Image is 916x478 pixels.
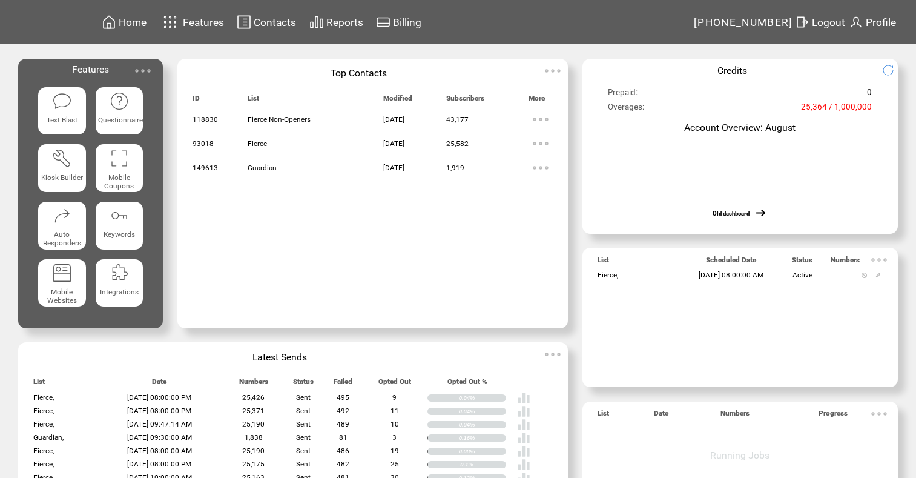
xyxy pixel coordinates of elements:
span: [DATE] [383,164,404,172]
span: [DATE] [383,139,404,148]
span: 0 [867,88,872,102]
span: Mobile Websites [47,288,77,305]
span: Profile [866,16,896,28]
a: Mobile Coupons [96,144,143,192]
span: Top Contacts [331,67,387,79]
img: tool%201.svg [52,148,71,168]
span: Modified [383,94,412,108]
span: List [598,256,609,270]
span: Prepaid: [608,88,638,102]
span: Guardian [248,164,277,172]
span: Sent [296,407,311,415]
div: 0.1% [460,461,506,468]
span: More [529,94,545,108]
span: Fierce, [33,407,54,415]
span: Status [792,256,812,270]
span: 81 [339,433,348,442]
span: 11 [390,407,399,415]
span: Home [119,16,147,28]
span: Features [183,16,224,28]
span: Numbers [239,377,268,391]
img: questionnaire.svg [110,91,129,111]
a: Old dashboard [713,210,750,217]
span: 93018 [193,139,214,148]
img: ellypsis.svg [867,248,891,272]
span: [DATE] 08:00:00 AM [699,271,763,279]
span: 492 [337,407,349,415]
img: keywords.svg [110,206,129,225]
a: Questionnaire [96,87,143,135]
span: Running Jobs [710,450,769,461]
span: Features [72,64,109,75]
img: poll%20-%20white.svg [517,391,530,405]
a: Keywords [96,202,143,250]
span: Kiosk Builder [41,173,83,182]
img: poll%20-%20white.svg [517,445,530,458]
span: Overages: [608,102,644,117]
a: Integrations [96,259,143,307]
span: Sent [296,460,311,468]
span: Keywords [104,230,135,239]
span: 19 [390,446,399,455]
span: 495 [337,393,349,402]
span: 25 [390,460,399,468]
img: refresh.png [882,64,903,76]
a: Features [158,10,226,34]
span: 118830 [193,115,218,124]
span: [DATE] 08:00:00 PM [127,393,191,402]
span: Fierce, [33,420,54,428]
img: text-blast.svg [52,91,71,111]
span: Status [293,377,314,391]
span: Opted Out % [447,377,487,391]
span: Guardian, [33,433,64,442]
span: 25,426 [242,393,265,402]
span: Text Blast [47,116,77,124]
a: Profile [847,13,898,32]
span: [DATE] [383,115,404,124]
span: Sent [296,420,311,428]
span: List [598,409,609,423]
img: notallowed.svg [862,273,867,278]
a: Mobile Websites [38,259,86,307]
img: poll%20-%20white.svg [517,405,530,418]
span: Fierce, [33,393,54,402]
span: Scheduled Date [706,256,756,270]
span: [DATE] 08:00:00 PM [127,407,191,415]
span: Fierce Non-Openers [248,115,311,124]
a: Logout [793,13,847,32]
span: ID [193,94,200,108]
span: 1,838 [245,433,263,442]
a: Contacts [235,13,298,32]
span: Fierce, [598,271,618,279]
a: Kiosk Builder [38,144,86,192]
span: Progress [819,409,848,423]
span: Failed [334,377,352,391]
span: 25,582 [446,139,469,148]
span: Questionnaire [98,116,143,124]
span: 25,190 [242,446,265,455]
img: ellypsis.svg [529,156,553,180]
span: Sent [296,433,311,442]
img: ellypsis.svg [529,107,553,131]
span: Sent [296,393,311,402]
img: ellypsis.svg [529,131,553,156]
span: Auto Responders [43,230,81,247]
a: Reports [308,13,365,32]
div: 0.04% [459,408,506,415]
span: Contacts [254,16,296,28]
span: 25,364 / 1,000,000 [801,102,872,117]
img: contacts.svg [237,15,251,30]
span: Subscribers [446,94,484,108]
span: 25,175 [242,460,265,468]
a: Billing [374,13,423,32]
span: Billing [393,16,421,28]
img: integrations.svg [110,263,129,282]
img: profile.svg [849,15,863,30]
span: 25,371 [242,407,265,415]
span: Date [654,409,668,423]
span: Sent [296,446,311,455]
img: creidtcard.svg [376,15,390,30]
span: 482 [337,460,349,468]
span: List [248,94,259,108]
img: mobile-websites.svg [52,263,71,282]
